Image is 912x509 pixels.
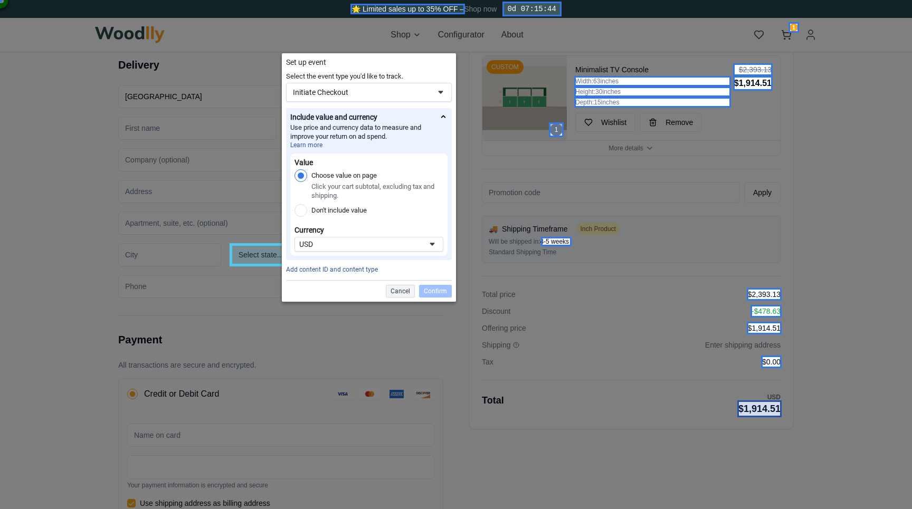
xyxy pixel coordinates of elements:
[311,204,367,217] label: Don't include value
[419,285,452,297] div: Confirm
[293,88,430,97] div: Initiate Checkout
[286,266,378,273] a: Add content ID and content type
[294,158,313,167] div: Value
[286,72,403,80] span: Select the event type you'd like to track.
[299,239,422,249] div: USD
[286,57,452,67] div: Set up event
[290,141,322,149] a: Learn more
[290,123,439,141] div: Use price and currency data to measure and improve your return on ad spend.
[386,285,415,297] div: Cancel
[286,83,452,102] div: Initiate CheckoutSelector button chevron
[439,112,448,123] div: Fewer Details
[294,225,324,235] div: Currency
[311,182,439,200] div: Click your cart subtotal, excluding tax and shipping.
[290,112,377,122] div: Include value and currency
[294,237,443,252] div: USDSelector button chevron
[311,169,377,182] label: Choose value on page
